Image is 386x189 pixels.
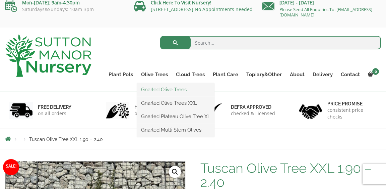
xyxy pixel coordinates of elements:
[134,110,171,117] p: by professionals
[3,159,19,175] span: Sale!
[137,85,214,95] a: Gnarled Olive Trees
[364,70,381,79] a: 0
[286,70,309,79] a: About
[106,102,129,119] img: 2.jpg
[105,70,137,79] a: Plant Pots
[9,102,33,119] img: 1.jpg
[209,70,242,79] a: Plant Care
[38,110,71,117] p: on all orders
[137,70,172,79] a: Olive Trees
[5,136,381,142] nav: Breadcrumbs
[279,6,372,18] a: Please Send All Enquiries To: [EMAIL_ADDRESS][DOMAIN_NAME]
[137,111,214,122] a: Gnarled Plateau Olive Tree XL
[134,104,171,110] h6: hand picked
[137,98,214,108] a: Gnarled Olive Trees XXL
[299,100,322,121] img: 4.jpg
[38,104,71,110] h6: FREE DELIVERY
[172,70,209,79] a: Cloud Trees
[231,110,275,117] p: checked & Licensed
[309,70,337,79] a: Delivery
[5,7,124,12] p: Saturdays&Sundays: 10am-3pm
[137,125,214,135] a: Gnarled Multi Stem Olives
[327,107,377,120] p: consistent price checks
[5,34,91,77] img: logo
[242,70,286,79] a: Topiary&Other
[337,70,364,79] a: Contact
[29,137,103,142] span: Tuscan Olive Tree XXL 1.90 – 2.40
[372,68,379,75] span: 0
[327,101,377,107] h6: Price promise
[151,6,253,12] a: [STREET_ADDRESS] No Appointments needed
[160,36,381,49] input: Search...
[169,166,181,178] a: View full-screen image gallery
[231,104,275,110] h6: Defra approved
